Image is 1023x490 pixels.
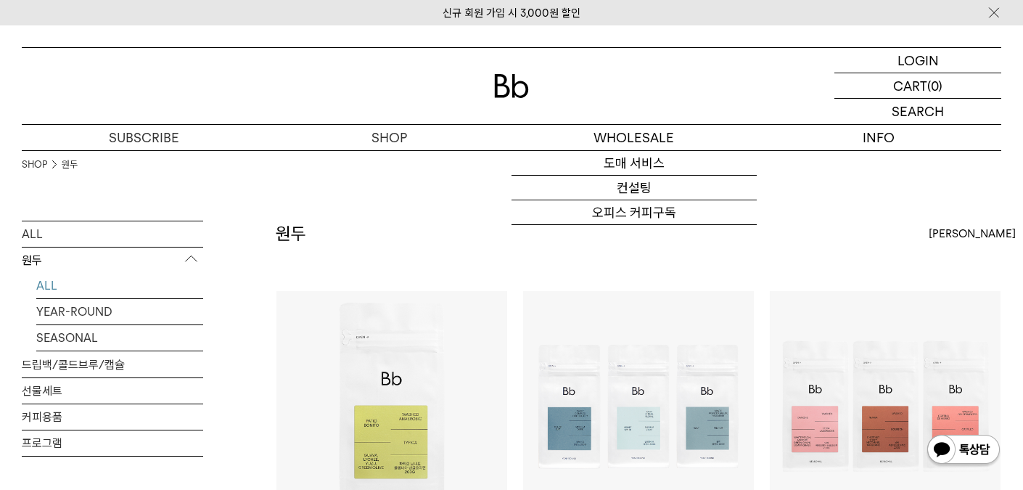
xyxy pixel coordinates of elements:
[511,176,757,200] a: 컨설팅
[22,352,203,377] a: 드립백/콜드브루/캡슐
[267,125,512,150] a: SHOP
[834,48,1001,73] a: LOGIN
[494,74,529,98] img: 로고
[893,73,927,98] p: CART
[62,158,78,172] a: 원두
[834,73,1001,99] a: CART (0)
[757,125,1002,150] p: INFO
[511,151,757,176] a: 도매 서비스
[926,433,1001,468] img: 카카오톡 채널 1:1 채팅 버튼
[276,221,306,246] h2: 원두
[897,48,939,73] p: LOGIN
[511,200,757,225] a: 오피스 커피구독
[22,404,203,430] a: 커피용품
[927,73,942,98] p: (0)
[22,378,203,404] a: 선물세트
[22,430,203,456] a: 프로그램
[22,125,267,150] a: SUBSCRIBE
[22,158,47,172] a: SHOP
[22,221,203,247] a: ALL
[892,99,944,124] p: SEARCH
[36,299,203,324] a: YEAR-ROUND
[929,225,1016,242] span: [PERSON_NAME]
[36,273,203,298] a: ALL
[443,7,580,20] a: 신규 회원 가입 시 3,000원 할인
[22,248,203,274] p: 원두
[36,325,203,351] a: SEASONAL
[511,125,757,150] p: WHOLESALE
